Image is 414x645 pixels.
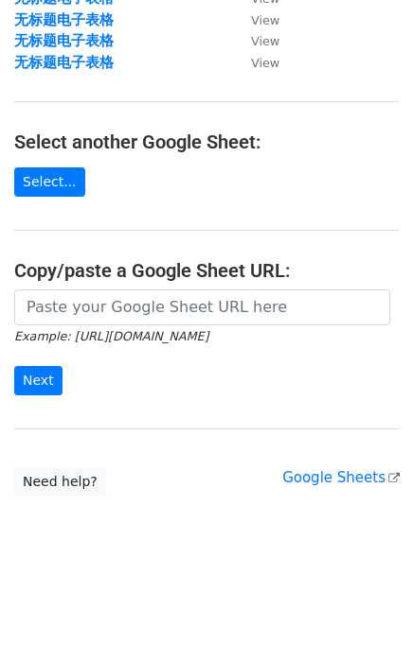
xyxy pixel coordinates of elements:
[251,34,279,48] small: View
[14,259,400,282] h4: Copy/paste a Google Sheet URL:
[282,469,400,486] a: Google Sheets
[14,289,390,325] input: Paste your Google Sheet URL here
[319,554,414,645] iframe: Chat Widget
[14,366,63,395] input: Next
[14,32,114,49] a: 无标题电子表格
[14,329,208,343] small: Example: [URL][DOMAIN_NAME]
[232,11,279,28] a: View
[14,167,85,197] a: Select...
[14,11,114,28] a: 无标题电子表格
[251,56,279,70] small: View
[319,554,414,645] div: 聊天小组件
[14,467,106,497] a: Need help?
[251,13,279,27] small: View
[232,32,279,49] a: View
[14,54,114,71] a: 无标题电子表格
[14,131,400,153] h4: Select another Google Sheet:
[232,54,279,71] a: View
